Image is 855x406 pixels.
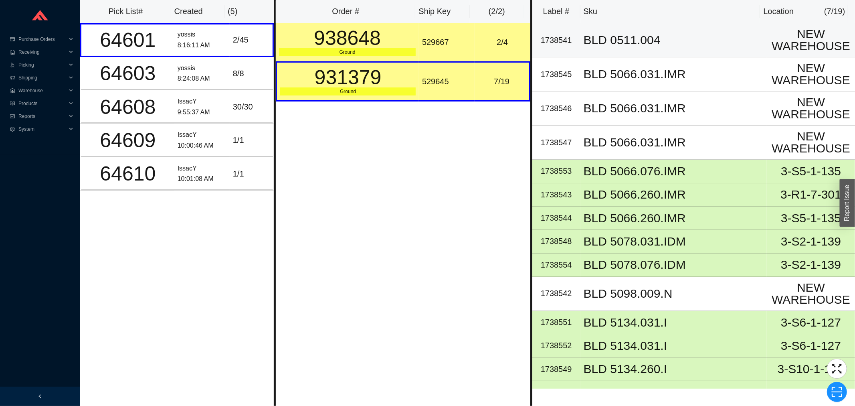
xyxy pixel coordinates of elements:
[827,363,847,375] span: fullscreen
[18,84,67,97] span: Warehouse
[827,359,847,379] button: fullscreen
[178,107,226,118] div: 9:55:37 AM
[827,386,847,398] span: scan
[584,189,764,201] div: BLD 5066.260.IMR
[536,211,577,225] div: 1738544
[584,288,764,300] div: BLD 5098.009.N
[18,97,67,110] span: Products
[280,67,416,87] div: 931379
[536,258,577,272] div: 1738554
[584,102,764,114] div: BLD 5066.031.IMR
[584,259,764,271] div: BLD 5078.076.IDM
[584,68,764,80] div: BLD 5066.031.IMR
[770,62,852,86] div: NEW WAREHOUSE
[18,59,67,71] span: Picking
[178,73,226,84] div: 8:24:08 AM
[178,174,226,185] div: 10:01:08 AM
[18,46,67,59] span: Receiving
[279,48,416,56] div: Ground
[770,235,852,248] div: 3-S2-1-139
[770,212,852,224] div: 3-S5-1-135
[770,28,852,52] div: NEW WAREHOUSE
[584,387,764,399] div: BLD 5134.260.I
[228,5,264,18] div: ( 5 )
[85,164,171,184] div: 64610
[233,134,269,147] div: 1 / 1
[178,63,226,74] div: yossis
[536,386,577,399] div: 1738550
[233,33,269,47] div: 2 / 45
[536,316,577,329] div: 1738551
[85,97,171,117] div: 64608
[824,5,845,18] div: ( 7 / 19 )
[584,212,764,224] div: BLD 5066.260.IMR
[85,30,171,50] div: 64601
[770,165,852,177] div: 3-S5-1-135
[770,387,852,399] div: 3-S10-1-134
[422,36,471,49] div: 529667
[422,75,471,88] div: 529645
[478,36,527,49] div: 2 / 4
[18,123,67,136] span: System
[770,363,852,375] div: 3-S10-1-134
[536,34,577,47] div: 1738541
[473,5,521,18] div: ( 2 / 2 )
[536,235,577,248] div: 1738548
[178,130,226,140] div: IssacY
[584,340,764,352] div: BLD 5134.031.I
[827,382,847,402] button: scan
[10,127,15,132] span: setting
[10,37,15,42] span: credit-card
[770,259,852,271] div: 3-S2-1-139
[18,110,67,123] span: Reports
[584,34,764,46] div: BLD 0511.004
[584,235,764,248] div: BLD 5078.031.IDM
[536,164,577,178] div: 1738553
[18,71,67,84] span: Shipping
[584,363,764,375] div: BLD 5134.260.I
[584,317,764,329] div: BLD 5134.031.I
[178,140,226,151] div: 10:00:46 AM
[10,114,15,119] span: fund
[18,33,67,46] span: Purchase Orders
[478,75,526,88] div: 7 / 19
[536,339,577,352] div: 1738552
[38,394,42,399] span: left
[10,101,15,106] span: read
[770,340,852,352] div: 3-S6-1-127
[584,136,764,148] div: BLD 5066.031.IMR
[178,29,226,40] div: yossis
[770,317,852,329] div: 3-S6-1-127
[85,130,171,150] div: 64609
[178,96,226,107] div: IssacY
[233,67,269,80] div: 8 / 8
[763,5,794,18] div: Location
[770,130,852,154] div: NEW WAREHOUSE
[178,163,226,174] div: IssacY
[770,282,852,306] div: NEW WAREHOUSE
[233,167,269,181] div: 1 / 1
[770,96,852,120] div: NEW WAREHOUSE
[233,100,269,114] div: 30 / 30
[770,189,852,201] div: 3-R1-7-301
[280,87,416,95] div: Ground
[279,28,416,48] div: 938648
[536,188,577,201] div: 1738543
[536,136,577,149] div: 1738547
[536,363,577,376] div: 1738549
[536,68,577,81] div: 1738545
[536,102,577,115] div: 1738546
[178,40,226,51] div: 8:16:11 AM
[584,165,764,177] div: BLD 5066.076.IMR
[536,287,577,300] div: 1738542
[85,63,171,83] div: 64603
